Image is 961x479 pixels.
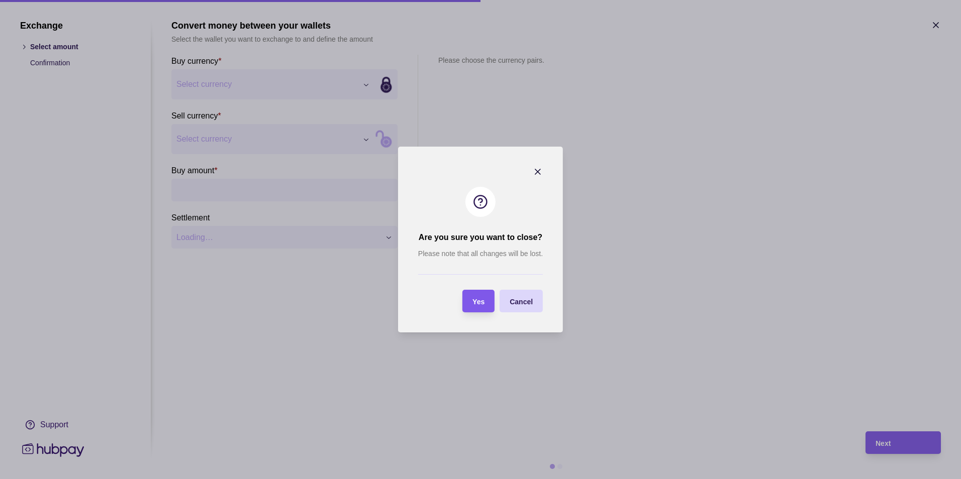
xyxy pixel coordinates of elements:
h2: Are you sure you want to close? [419,232,542,243]
span: Cancel [510,298,533,306]
p: Please note that all changes will be lost. [418,248,543,259]
span: Yes [472,298,485,306]
button: Yes [462,290,495,312]
button: Cancel [500,290,543,312]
